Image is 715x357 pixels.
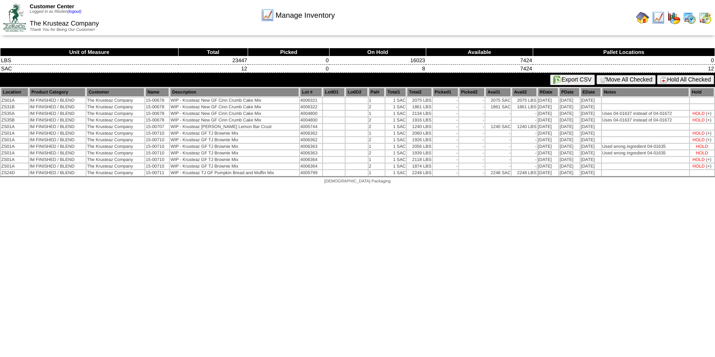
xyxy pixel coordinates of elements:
[660,77,667,83] img: hold.gif
[533,65,715,73] td: 12
[512,131,536,136] td: -
[459,111,485,117] td: -
[459,170,485,176] td: -
[86,131,144,136] td: The Krusteaz Company
[602,117,689,123] td: Uses 04-01637 instead of 04-01672
[559,170,580,176] td: [DATE]
[261,9,274,22] img: line_graph.gif
[1,117,28,123] td: ZS35B
[706,131,711,136] div: (+)
[538,98,558,103] td: [DATE]
[178,56,248,65] td: 23447
[538,117,558,123] td: [DATE]
[538,111,558,117] td: [DATE]
[559,163,580,169] td: [DATE]
[538,150,558,156] td: [DATE]
[580,104,601,110] td: [DATE]
[657,75,714,84] button: Hold All Checked
[324,179,390,184] span: [DEMOGRAPHIC_DATA] Packaging
[385,124,406,130] td: 1 SAC
[459,157,485,163] td: -
[369,117,385,123] td: 2
[559,157,580,163] td: [DATE]
[29,98,86,103] td: IM FINISHED / BLEND
[433,131,458,136] td: -
[696,151,708,156] div: HOLD
[145,124,169,130] td: 15-00707
[512,88,536,97] th: Avail2
[597,75,656,84] button: Move All Checked
[485,144,511,149] td: -
[580,124,601,130] td: [DATE]
[512,163,536,169] td: -
[433,111,458,117] td: -
[170,163,299,169] td: WIP - Krusteaz GF TJ Brownie Mix
[300,137,322,143] td: 4006362
[29,150,86,156] td: IM FINISHED / BLEND
[145,131,169,136] td: 15-00710
[29,111,86,117] td: IM FINISHED / BLEND
[559,124,580,130] td: [DATE]
[485,150,511,156] td: -
[86,117,144,123] td: The Krusteaz Company
[690,88,714,97] th: Hold
[30,28,95,32] span: Thank You for Being Our Customer!
[433,98,458,103] td: -
[369,88,385,97] th: Pal#
[538,104,558,110] td: [DATE]
[667,11,680,24] img: graph.gif
[248,56,330,65] td: 0
[30,3,74,9] span: Customer Center
[602,144,689,149] td: Used wrong ingredient 04-01635
[248,65,330,73] td: 0
[550,75,595,85] button: Export CSV
[533,56,715,65] td: 0
[580,157,601,163] td: [DATE]
[692,111,705,116] div: HOLD
[145,137,169,143] td: 15-00710
[559,137,580,143] td: [DATE]
[433,170,458,176] td: -
[538,163,558,169] td: [DATE]
[602,150,689,156] td: Used wrong ingredient 04-01635
[600,77,606,83] img: cart.gif
[706,118,711,123] div: (+)
[512,144,536,149] td: -
[170,157,299,163] td: WIP - Krusteaz GF TJ Brownie Mix
[407,117,432,123] td: 1916 LBS
[67,9,81,14] a: (logout)
[3,4,26,31] img: ZoRoCo_Logo(Green%26Foil)%20jpg.webp
[170,144,299,149] td: WIP - Krusteaz GF TJ Brownie Mix
[485,117,511,123] td: -
[407,170,432,176] td: 2248 LBS
[538,137,558,143] td: [DATE]
[1,163,28,169] td: ZS01A
[86,137,144,143] td: The Krusteaz Company
[433,144,458,149] td: -
[145,117,169,123] td: 15-00678
[385,111,406,117] td: 1 SAC
[538,170,558,176] td: [DATE]
[433,137,458,143] td: -
[385,98,406,103] td: 1 SAC
[559,104,580,110] td: [DATE]
[369,150,385,156] td: 2
[170,88,299,97] th: Description
[385,163,406,169] td: 1 SAC
[512,150,536,156] td: -
[580,137,601,143] td: [DATE]
[580,88,601,97] th: EDate
[369,144,385,149] td: 1
[86,124,144,130] td: The Krusteaz Company
[538,88,558,97] th: RDate
[1,98,28,103] td: ZS01A
[178,65,248,73] td: 12
[300,98,322,103] td: 4006321
[699,11,712,24] img: calendarinout.gif
[692,131,705,136] div: HOLD
[512,104,536,110] td: 1861 LBS
[29,124,86,130] td: IM FINISHED / BLEND
[407,163,432,169] td: 1874 LBS
[426,56,533,65] td: 7424
[485,98,511,103] td: 2075 SAC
